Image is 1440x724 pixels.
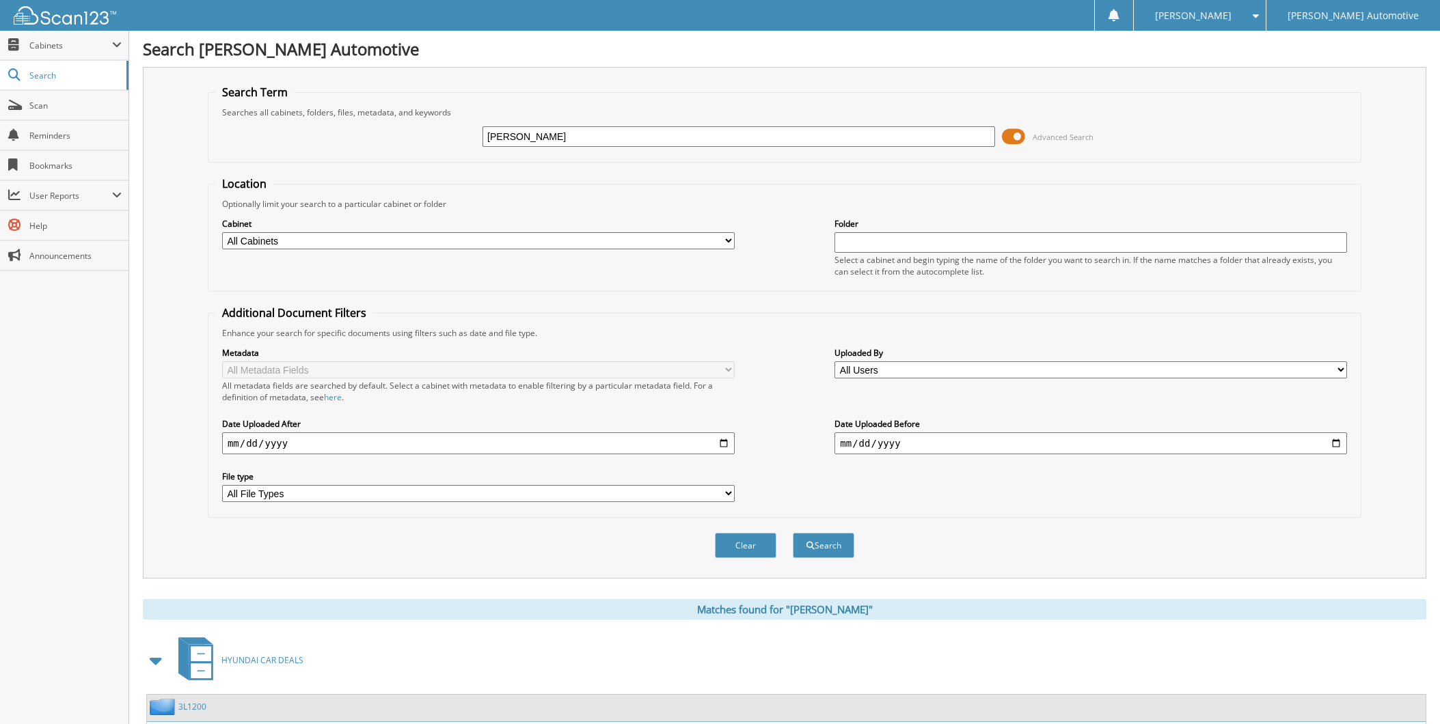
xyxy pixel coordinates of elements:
h1: Search [PERSON_NAME] Automotive [143,38,1426,60]
button: Search [793,533,854,558]
span: Scan [29,100,122,111]
span: [PERSON_NAME] Automotive [1288,12,1419,20]
a: here [324,391,342,403]
span: Search [29,70,120,81]
span: HYUNDAI CAR DEALS [221,654,303,666]
label: Date Uploaded After [222,418,735,430]
span: Cabinets [29,40,112,51]
a: HYUNDAI CAR DEALS [170,633,303,687]
div: Select a cabinet and begin typing the name of the folder you want to search in. If the name match... [834,254,1347,277]
span: [PERSON_NAME] [1155,12,1232,20]
div: Optionally limit your search to a particular cabinet or folder [215,198,1354,210]
label: Metadata [222,347,735,359]
div: Enhance your search for specific documents using filters such as date and file type. [215,327,1354,339]
img: scan123-logo-white.svg [14,6,116,25]
img: folder2.png [150,698,178,715]
legend: Search Term [215,85,295,100]
input: start [222,432,735,454]
div: Matches found for "[PERSON_NAME]" [143,599,1426,619]
span: Announcements [29,250,122,262]
legend: Location [215,176,273,191]
label: File type [222,471,735,482]
label: Cabinet [222,218,735,229]
legend: Additional Document Filters [215,305,373,320]
label: Uploaded By [834,347,1347,359]
span: Bookmarks [29,160,122,171]
div: All metadata fields are searched by default. Select a cabinet with metadata to enable filtering b... [222,380,735,403]
a: 3L1200 [178,701,206,712]
span: Reminders [29,130,122,141]
button: Clear [715,533,776,558]
label: Date Uploaded Before [834,418,1347,430]
div: Searches all cabinets, folders, files, metadata, and keywords [215,107,1354,118]
span: Advanced Search [1033,132,1093,142]
label: Folder [834,218,1347,229]
span: User Reports [29,190,112,201]
input: end [834,432,1347,454]
span: Help [29,220,122,232]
